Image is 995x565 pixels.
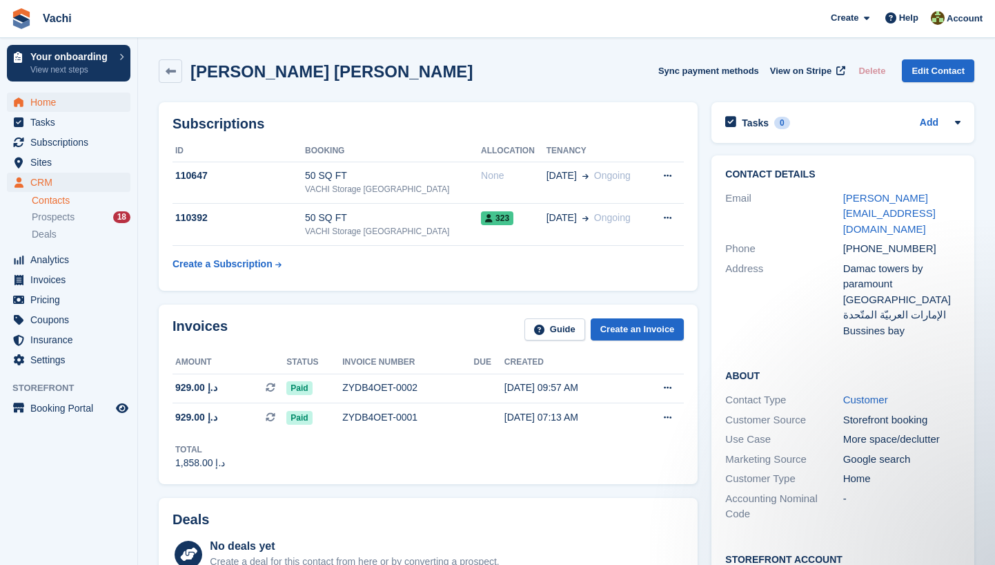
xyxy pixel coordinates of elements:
span: Home [30,93,113,112]
a: menu [7,153,130,172]
div: Accounting Nominal Code [725,491,843,522]
div: 50 SQ FT [305,169,481,183]
th: Status [286,352,342,374]
a: Edit Contact [902,59,974,82]
th: Invoice number [342,352,473,374]
div: [GEOGRAPHIC_DATA] [843,292,960,308]
div: Use Case [725,432,843,448]
div: [PHONE_NUMBER] [843,241,960,257]
span: Invoices [30,270,113,289]
div: Contact Type [725,392,843,408]
h2: Invoices [173,318,228,341]
div: Customer Source [725,412,843,428]
span: Coupons [30,310,113,329]
a: menu [7,133,130,152]
a: Customer [843,394,888,405]
span: Subscriptions [30,133,113,152]
div: Address [725,261,843,339]
div: Damac towers by paramount [843,261,960,292]
span: [DATE] [546,169,577,183]
span: Paid [286,381,312,395]
th: Amount [173,352,286,374]
h2: Tasks [742,117,769,129]
div: Marketing Source [725,452,843,468]
th: Due [474,352,504,374]
div: ZYDB4OET-0002 [342,381,473,395]
a: Your onboarding View next steps [7,45,130,82]
span: Help [899,11,918,25]
th: ID [173,140,305,162]
a: menu [7,330,130,349]
a: Prospects 18 [32,210,130,224]
span: Tasks [30,113,113,132]
h2: [PERSON_NAME] [PERSON_NAME] [190,62,473,81]
a: Create an Invoice [591,318,684,341]
th: Allocation [481,140,546,162]
div: Create a Subscription [173,257,273,271]
div: 0 [774,117,790,129]
img: Anete Gre [931,11,945,25]
div: الإمارات العربيّة المتّحدة [843,307,960,323]
div: Bussines bay [843,323,960,339]
span: Ongoing [594,170,631,181]
a: menu [7,270,130,289]
a: Vachi [37,7,77,30]
th: Created [504,352,633,374]
a: menu [7,399,130,418]
a: View on Stripe [765,59,848,82]
div: 110647 [173,169,305,183]
div: Phone [725,241,843,257]
div: None [481,169,546,183]
div: No deals yet [210,538,499,555]
span: Deals [32,228,57,241]
img: stora-icon-8386f47178a22dfd0bd8f6a31ec36ba5ce8667c1dd55bd0f319d3a0aa187defe.svg [11,8,32,29]
span: 323 [481,211,513,225]
h2: Subscriptions [173,116,684,132]
div: Home [843,471,960,487]
button: Delete [853,59,891,82]
span: View on Stripe [770,64,831,78]
div: Total [175,443,225,456]
div: Google search [843,452,960,468]
span: [DATE] [546,211,577,225]
a: Create a Subscription [173,251,282,277]
span: Paid [286,411,312,425]
h2: Deals [173,512,209,528]
div: Customer Type [725,471,843,487]
a: menu [7,93,130,112]
div: [DATE] 07:13 AM [504,410,633,425]
a: menu [7,173,130,192]
div: VACHI Storage [GEOGRAPHIC_DATA] [305,183,481,195]
div: ZYDB4OET-0001 [342,410,473,425]
span: Sites [30,153,113,172]
h2: About [725,368,960,382]
a: menu [7,290,130,309]
a: Deals [32,227,130,242]
span: Analytics [30,250,113,269]
span: Create [831,11,858,25]
div: More space/declutter [843,432,960,448]
a: Contacts [32,194,130,207]
span: CRM [30,173,113,192]
a: menu [7,310,130,329]
span: Account [947,12,983,26]
span: Settings [30,350,113,370]
p: Your onboarding [30,52,112,61]
a: Add [920,115,938,131]
span: Booking Portal [30,399,113,418]
th: Booking [305,140,481,162]
span: Insurance [30,330,113,349]
div: 1,858.00 د.إ [175,456,225,470]
a: [PERSON_NAME][EMAIL_ADDRESS][DOMAIN_NAME] [843,192,936,235]
p: View next steps [30,64,112,76]
span: 929.00 د.إ [175,410,217,425]
span: Prospects [32,211,75,224]
span: Ongoing [594,212,631,223]
span: Storefront [12,381,137,395]
div: 50 SQ FT [305,211,481,225]
button: Sync payment methods [658,59,759,82]
span: 929.00 د.إ [175,381,217,395]
span: Pricing [30,290,113,309]
a: menu [7,350,130,370]
div: Storefront booking [843,412,960,428]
